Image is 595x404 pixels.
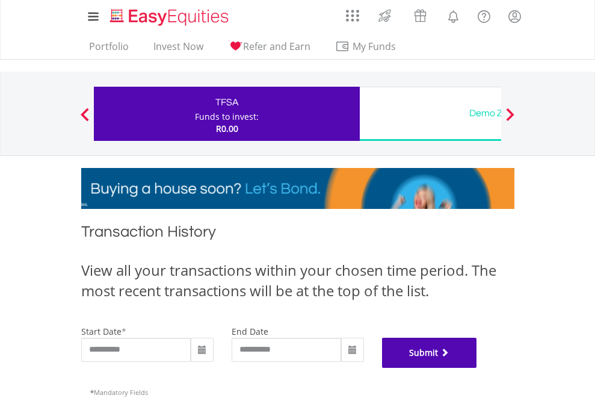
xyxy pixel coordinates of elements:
a: Vouchers [402,3,438,25]
a: AppsGrid [338,3,367,22]
a: Invest Now [149,40,208,59]
img: vouchers-v2.svg [410,6,430,25]
div: View all your transactions within your chosen time period. The most recent transactions will be a... [81,260,514,302]
h1: Transaction History [81,221,514,248]
span: Refer and Earn [243,40,310,53]
span: R0.00 [216,123,238,134]
a: Portfolio [84,40,134,59]
button: Next [498,114,522,126]
img: grid-menu-icon.svg [346,9,359,22]
img: EasyMortage Promotion Banner [81,168,514,209]
button: Previous [73,114,97,126]
a: Refer and Earn [223,40,315,59]
img: EasyEquities_Logo.png [108,7,233,27]
a: My Profile [499,3,530,30]
a: FAQ's and Support [469,3,499,27]
span: Mandatory Fields [90,388,148,397]
a: Notifications [438,3,469,27]
div: Funds to invest: [195,111,259,123]
a: Home page [105,3,233,27]
img: thrive-v2.svg [375,6,395,25]
label: end date [232,326,268,337]
span: My Funds [335,39,414,54]
div: TFSA [101,94,353,111]
button: Submit [382,338,477,368]
label: start date [81,326,122,337]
